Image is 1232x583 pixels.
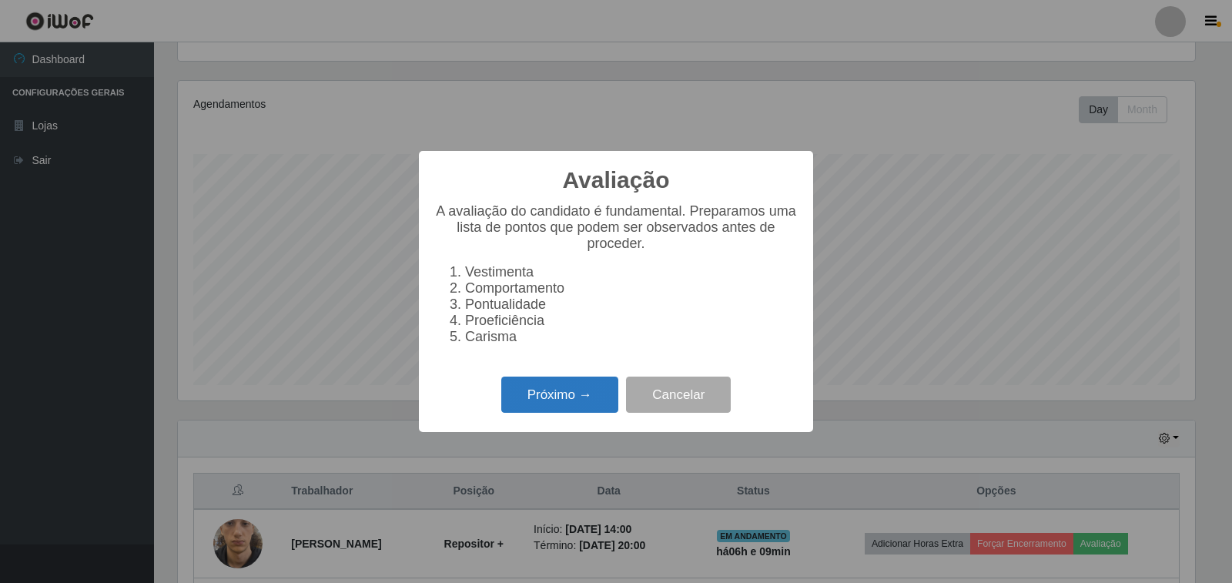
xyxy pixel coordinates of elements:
[501,377,618,413] button: Próximo →
[563,166,670,194] h2: Avaliação
[465,280,798,297] li: Comportamento
[465,313,798,329] li: Proeficiência
[465,297,798,313] li: Pontualidade
[626,377,731,413] button: Cancelar
[465,329,798,345] li: Carisma
[465,264,798,280] li: Vestimenta
[434,203,798,252] p: A avaliação do candidato é fundamental. Preparamos uma lista de pontos que podem ser observados a...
